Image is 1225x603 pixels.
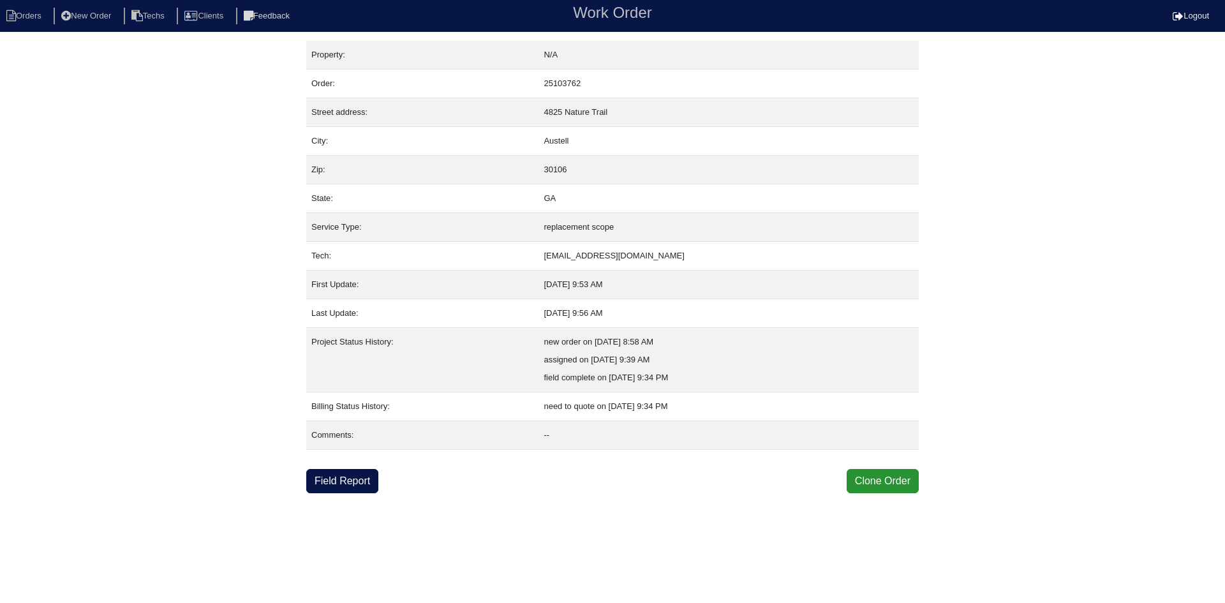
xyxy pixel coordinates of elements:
td: Austell [538,127,919,156]
td: [DATE] 9:56 AM [538,299,919,328]
div: need to quote on [DATE] 9:34 PM [544,398,914,415]
td: Street address: [306,98,538,127]
td: Tech: [306,242,538,271]
td: 25103762 [538,70,919,98]
li: Clients [177,8,234,25]
a: Field Report [306,469,378,493]
td: [DATE] 9:53 AM [538,271,919,299]
a: Techs [124,11,175,20]
td: -- [538,421,919,450]
td: Service Type: [306,213,538,242]
li: Feedback [236,8,300,25]
td: N/A [538,41,919,70]
li: Techs [124,8,175,25]
td: Last Update: [306,299,538,328]
div: assigned on [DATE] 9:39 AM [544,351,914,369]
td: State: [306,184,538,213]
td: First Update: [306,271,538,299]
td: Order: [306,70,538,98]
td: [EMAIL_ADDRESS][DOMAIN_NAME] [538,242,919,271]
td: Comments: [306,421,538,450]
td: 30106 [538,156,919,184]
button: Clone Order [847,469,919,493]
td: GA [538,184,919,213]
td: Zip: [306,156,538,184]
td: Billing Status History: [306,392,538,421]
li: New Order [54,8,121,25]
a: New Order [54,11,121,20]
td: Property: [306,41,538,70]
td: replacement scope [538,213,919,242]
div: field complete on [DATE] 9:34 PM [544,369,914,387]
td: City: [306,127,538,156]
div: new order on [DATE] 8:58 AM [544,333,914,351]
td: 4825 Nature Trail [538,98,919,127]
td: Project Status History: [306,328,538,392]
a: Clients [177,11,234,20]
a: Logout [1173,11,1209,20]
